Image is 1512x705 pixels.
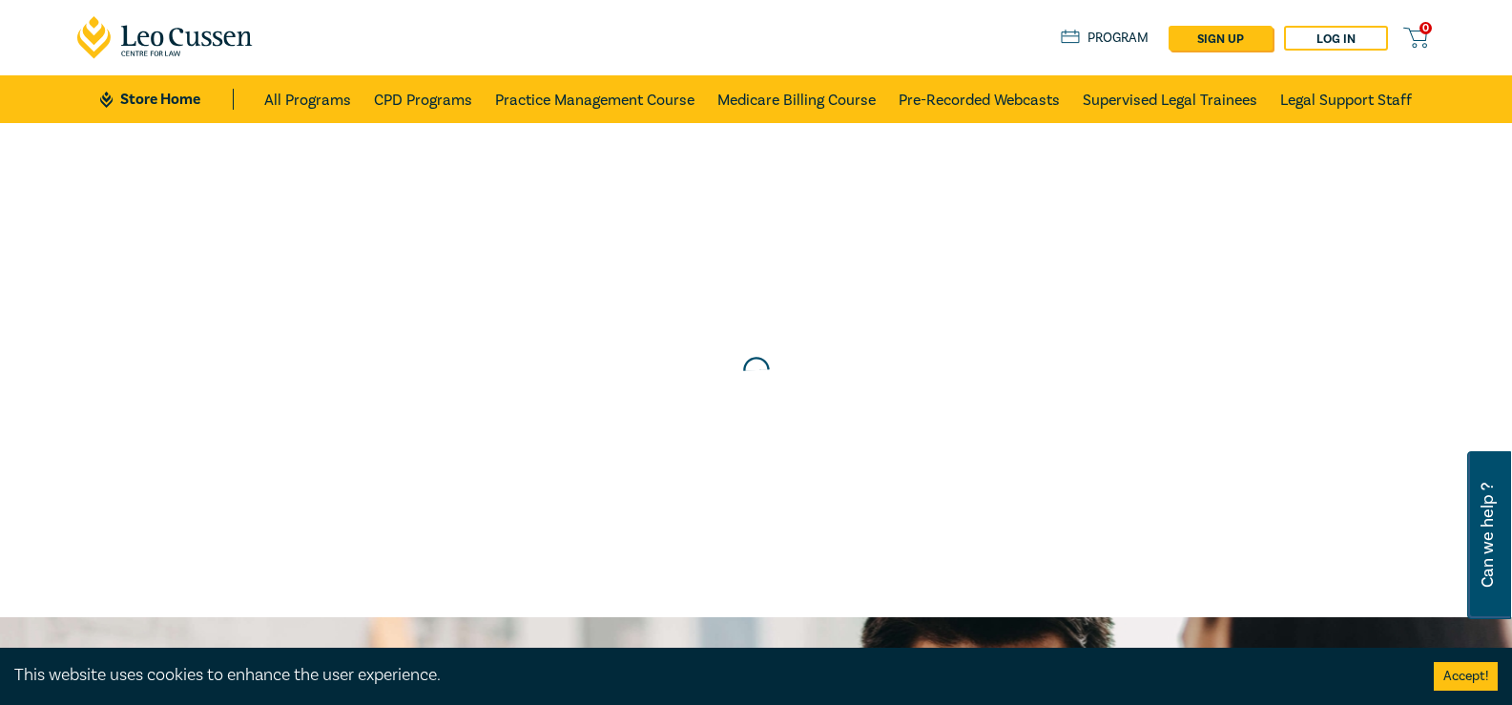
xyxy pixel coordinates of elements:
[1083,75,1257,123] a: Supervised Legal Trainees
[1434,662,1498,691] button: Accept cookies
[495,75,694,123] a: Practice Management Course
[899,75,1060,123] a: Pre-Recorded Webcasts
[1479,463,1497,608] span: Can we help ?
[14,663,1405,688] div: This website uses cookies to enhance the user experience.
[1419,22,1432,34] span: 0
[100,89,233,110] a: Store Home
[1169,26,1273,51] a: sign up
[264,75,351,123] a: All Programs
[1061,28,1150,49] a: Program
[717,75,876,123] a: Medicare Billing Course
[1280,75,1412,123] a: Legal Support Staff
[1284,26,1388,51] a: Log in
[374,75,472,123] a: CPD Programs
